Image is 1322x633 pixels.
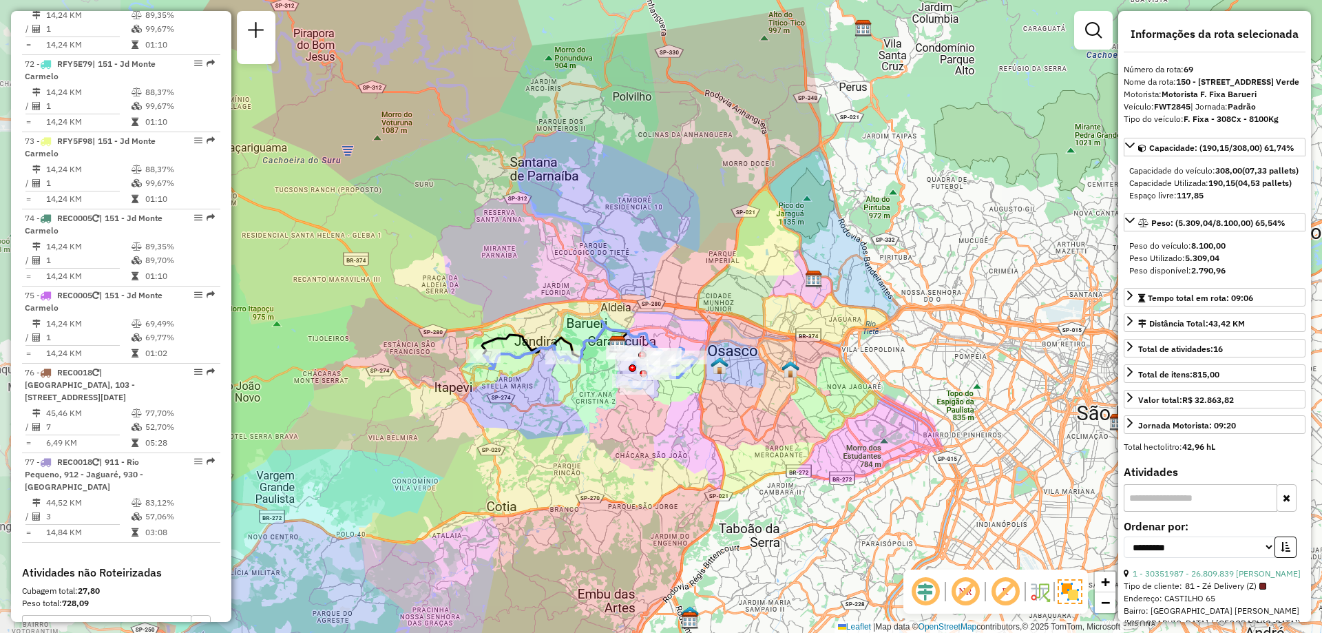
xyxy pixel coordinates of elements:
[57,290,92,300] span: REC0005
[92,291,99,300] i: Veículo já utilizado nesta sessão
[45,269,131,283] td: 14,24 KM
[25,290,162,313] span: | 151 - Jd Monte Carmelo
[25,99,32,113] td: /
[25,136,156,158] span: | 151 - Jd Monte Carmelo
[25,269,32,283] td: =
[25,436,32,450] td: =
[1124,76,1305,88] div: Nome da rota:
[1124,592,1305,605] div: Endereço: CASTILHO 65
[32,25,41,33] i: Total de Atividades
[45,317,131,331] td: 14,24 KM
[1148,293,1253,303] span: Tempo total em rota: 09:06
[132,256,142,264] i: % de utilização da cubagem
[1101,573,1110,590] span: +
[1242,165,1299,176] strong: (07,33 pallets)
[145,38,214,52] td: 01:10
[1228,101,1256,112] strong: Padrão
[805,270,823,288] img: CDD São Paulo
[1162,89,1257,99] strong: Motorista F. Fixa Barueri
[32,499,41,507] i: Distância Total
[1208,318,1245,329] span: 43,42 KM
[207,59,215,68] em: Rota exportada
[45,8,131,22] td: 14,24 KM
[57,136,92,146] span: RFY5F98
[1124,288,1305,307] a: Tempo total em rota: 09:06
[1215,165,1242,176] strong: 308,00
[1095,572,1115,592] a: Zoom in
[1124,28,1305,41] h4: Informações da rota selecionada
[1138,369,1219,381] div: Total de itens:
[145,496,214,510] td: 83,12%
[1129,177,1300,189] div: Capacidade Utilizada:
[25,526,32,539] td: =
[45,163,131,176] td: 14,24 KM
[1124,518,1305,535] label: Ordenar por:
[145,240,214,253] td: 89,35%
[45,526,131,539] td: 14,84 KM
[25,176,32,190] td: /
[1138,318,1245,330] div: Distância Total:
[145,163,214,176] td: 88,37%
[25,346,32,360] td: =
[681,605,699,623] img: CDD EMBU
[1129,252,1300,264] div: Peso Utilizado:
[145,253,214,267] td: 89,70%
[25,510,32,523] td: /
[835,621,1124,633] div: Map data © contributors,© 2025 TomTom, Microsoft
[132,179,142,187] i: % de utilização da cubagem
[45,496,131,510] td: 44,52 KM
[1185,580,1266,592] span: 81 - Zé Delivery (Z)
[132,195,138,203] i: Tempo total em rota
[57,213,92,223] span: REC0005
[207,136,215,145] em: Rota exportada
[32,88,41,96] i: Distância Total
[1138,419,1236,432] div: Jornada Motorista: 09:20
[1177,190,1204,200] strong: 117,85
[32,242,41,251] i: Distância Total
[45,420,131,434] td: 7
[145,192,214,206] td: 01:10
[132,423,142,431] i: % de utilização da cubagem
[145,406,214,420] td: 77,70%
[145,317,214,331] td: 69,49%
[1124,213,1305,231] a: Peso: (5.309,04/8.100,00) 65,54%
[45,192,131,206] td: 14,24 KM
[32,102,41,110] i: Total de Atividades
[1213,344,1223,354] strong: 16
[711,357,728,375] img: DS Teste
[78,585,100,596] strong: 27,80
[1124,441,1305,453] div: Total hectolitro:
[207,291,215,299] em: Rota exportada
[1124,466,1305,479] h4: Atividades
[22,597,220,610] div: Peso total:
[1058,579,1082,604] img: Exibir/Ocultar setores
[1191,240,1226,251] strong: 8.100,00
[145,436,214,450] td: 05:28
[145,510,214,523] td: 57,06%
[194,291,202,299] em: Opções
[92,214,99,222] i: Veículo já utilizado nesta sessão
[132,102,142,110] i: % de utilização da cubagem
[25,192,32,206] td: =
[207,214,215,222] em: Rota exportada
[194,59,202,68] em: Opções
[45,99,131,113] td: 1
[854,19,872,37] img: CDD Norte
[1133,568,1301,579] a: 1 - 30351987 - 26.809.839 [PERSON_NAME]
[132,320,142,328] i: % de utilização do peso
[25,457,143,492] span: 77 -
[838,622,871,632] a: Leaflet
[32,256,41,264] i: Total de Atividades
[132,11,142,19] i: % de utilização do peso
[25,22,32,36] td: /
[25,420,32,434] td: /
[132,439,138,447] i: Tempo total em rota
[1124,580,1305,592] div: Tipo de cliente:
[32,320,41,328] i: Distância Total
[32,179,41,187] i: Total de Atividades
[132,165,142,174] i: % de utilização do peso
[1182,395,1234,405] strong: R$ 32.863,82
[1190,101,1256,112] span: | Jornada:
[25,59,156,81] span: 72 -
[1274,537,1297,558] button: Ordem crescente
